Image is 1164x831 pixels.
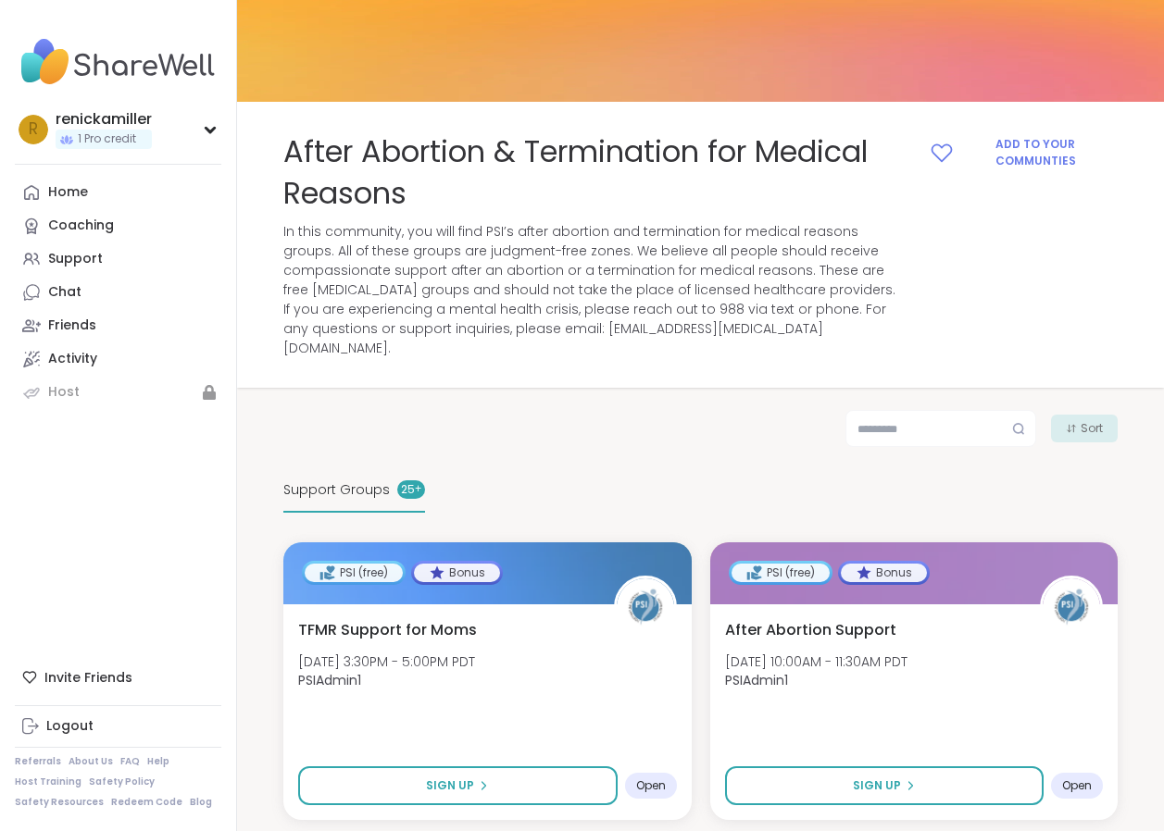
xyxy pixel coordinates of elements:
span: Support Groups [283,480,390,500]
span: After Abortion & Termination for Medical Reasons [283,131,897,215]
span: TFMR Support for Moms [298,619,477,641]
a: Safety Policy [89,775,155,788]
pre: + [415,481,421,498]
a: Help [147,755,169,768]
a: Friends [15,309,221,342]
span: Sign Up [426,777,474,794]
b: PSIAdmin1 [298,671,361,689]
div: Friends [48,316,96,335]
button: Add to your Communties [920,131,1118,174]
img: PSIAdmin1 [617,578,674,636]
div: Logout [46,717,94,736]
div: Home [48,183,88,202]
img: PSIAdmin1 [1043,578,1100,636]
div: 25 [397,480,425,499]
a: Blog [190,796,212,809]
a: Host [15,376,221,409]
button: Sign Up [298,766,618,805]
div: Host [48,383,80,402]
span: [DATE] 3:30PM - 5:00PM PDT [298,652,475,671]
span: Sign Up [853,777,901,794]
span: [DATE] 10:00AM - 11:30AM PDT [725,652,907,671]
div: renickamiller [56,109,152,130]
div: Coaching [48,217,114,235]
a: Activity [15,342,221,376]
a: Support [15,242,221,276]
div: Invite Friends [15,661,221,694]
a: Referrals [15,755,61,768]
b: PSIAdmin1 [725,671,788,689]
a: FAQ [120,755,140,768]
span: Sort [1081,420,1103,437]
a: Logout [15,710,221,743]
div: Chat [48,283,81,302]
span: 1 Pro credit [78,131,136,147]
div: PSI (free) [732,564,830,582]
span: In this community, you will find PSI’s after abortion and termination for medical reasons groups.... [283,222,897,358]
img: ShareWell Nav Logo [15,30,221,94]
span: Open [636,778,666,793]
div: Support [48,250,103,268]
a: Chat [15,276,221,309]
div: PSI (free) [305,564,403,582]
a: Coaching [15,209,221,242]
button: Sign Up [725,766,1045,805]
a: Host Training [15,775,81,788]
a: About Us [69,755,113,768]
span: r [29,118,38,142]
a: Redeem Code [111,796,182,809]
span: Open [1062,778,1092,793]
div: Bonus [841,564,927,582]
div: Activity [48,350,97,368]
a: Safety Resources [15,796,104,809]
div: Bonus [414,564,500,582]
span: After Abortion Support [725,619,896,641]
span: Add to your Communties [962,136,1108,169]
a: Home [15,176,221,209]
